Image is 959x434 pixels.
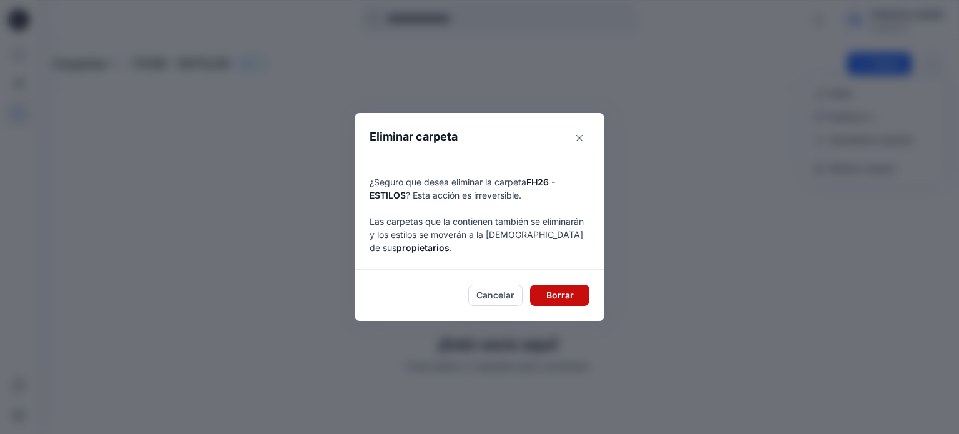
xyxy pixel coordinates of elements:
button: Borrar [530,285,589,305]
font: Cancelar [476,290,514,301]
font: ? Esta acción es irreversible. [406,190,521,200]
font: Las carpetas que la contienen también se eliminarán y los estilos se moverán a la [DEMOGRAPHIC_DA... [370,216,584,253]
font: Borrar [546,290,574,301]
font: ¿Seguro que desea eliminar la carpeta [370,177,526,187]
font: . [450,242,452,253]
font: propietarios [396,242,450,253]
font: Eliminar carpeta [370,130,458,143]
button: Cerca [569,128,589,148]
button: Cancelar [468,285,523,305]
